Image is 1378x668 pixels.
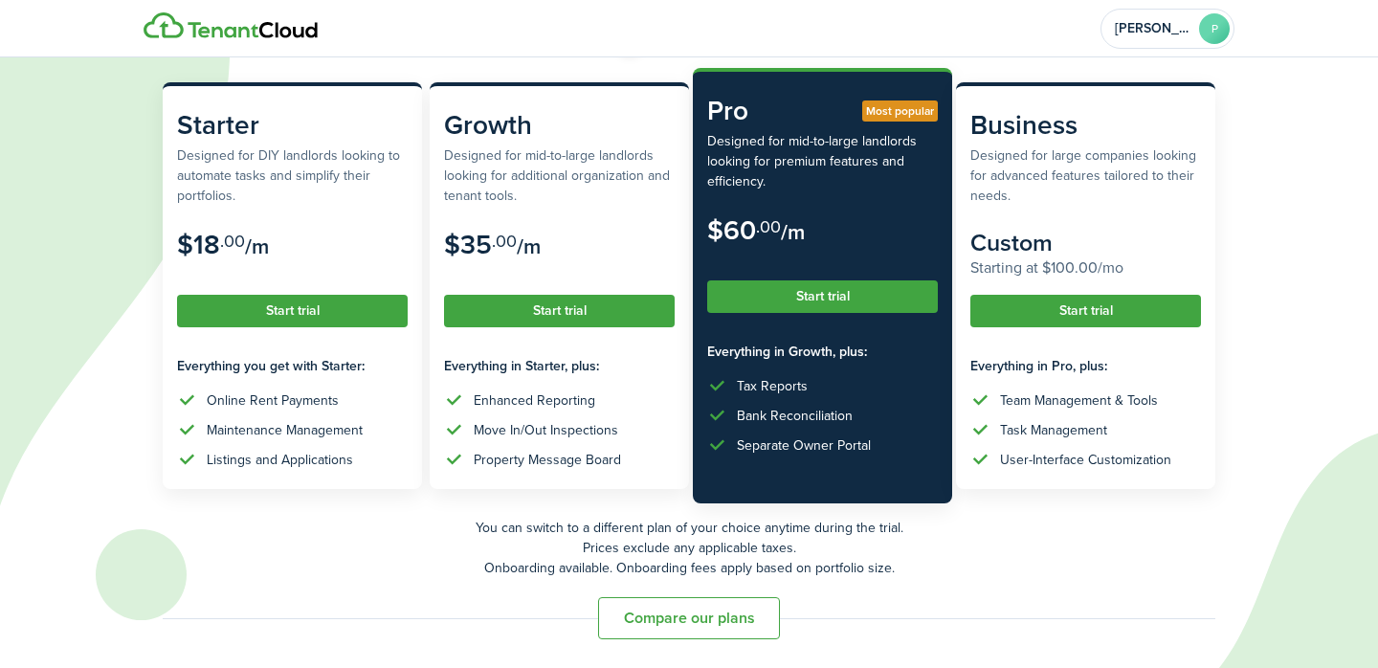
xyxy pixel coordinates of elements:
button: Start trial [970,295,1201,327]
subscription-pricing-card-description: Designed for large companies looking for advanced features tailored to their needs. [970,145,1201,206]
subscription-pricing-card-features-title: Everything in Starter, plus: [444,356,675,376]
div: Tax Reports [737,376,808,396]
subscription-pricing-card-features-title: Everything in Growth, plus: [707,342,938,362]
div: Enhanced Reporting [474,390,595,411]
p: You can switch to a different plan of your choice anytime during the trial. Prices exclude any ap... [163,518,1215,578]
img: Logo [144,12,318,39]
subscription-pricing-card-price-amount: Custom [970,225,1053,260]
subscription-pricing-card-title: Business [970,105,1201,145]
div: Move In/Out Inspections [474,420,618,440]
subscription-pricing-card-title: Pro [707,91,938,131]
button: Start trial [707,280,938,313]
subscription-pricing-card-price-cents: .00 [220,229,245,254]
button: Start trial [177,295,408,327]
subscription-pricing-card-price-period: /m [781,216,805,248]
div: Property Message Board [474,450,621,470]
subscription-pricing-card-description: Designed for DIY landlords looking to automate tasks and simplify their portfolios. [177,145,408,206]
subscription-pricing-card-description: Designed for mid-to-large landlords looking for additional organization and tenant tools. [444,145,675,206]
subscription-pricing-card-description: Designed for mid-to-large landlords looking for premium features and efficiency. [707,131,938,191]
subscription-pricing-card-price-amount: $60 [707,211,756,250]
subscription-pricing-card-price-period: /m [517,231,541,262]
button: Start trial [444,295,675,327]
div: Separate Owner Portal [737,435,871,456]
subscription-pricing-card-title: Starter [177,105,408,145]
button: Compare our plans [598,597,780,639]
subscription-pricing-card-price-amount: $35 [444,225,492,264]
avatar-text: P [1199,13,1230,44]
subscription-pricing-card-price-period: /m [245,231,269,262]
div: Online Rent Payments [207,390,339,411]
div: Listings and Applications [207,450,353,470]
span: Patricia [1115,22,1191,35]
subscription-pricing-card-price-cents: .00 [492,229,517,254]
subscription-pricing-card-price-cents: .00 [756,214,781,239]
span: Most popular [866,102,934,120]
subscription-pricing-card-price-annual: Starting at $100.00/mo [970,256,1201,279]
subscription-pricing-card-title: Growth [444,105,675,145]
div: Bank Reconciliation [737,406,853,426]
subscription-pricing-card-price-amount: $18 [177,225,220,264]
subscription-pricing-card-features-title: Everything you get with Starter: [177,356,408,376]
div: User-Interface Customization [1000,450,1171,470]
button: Open menu [1100,9,1234,49]
div: Team Management & Tools [1000,390,1158,411]
div: Maintenance Management [207,420,363,440]
subscription-pricing-card-features-title: Everything in Pro, plus: [970,356,1201,376]
div: Task Management [1000,420,1107,440]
